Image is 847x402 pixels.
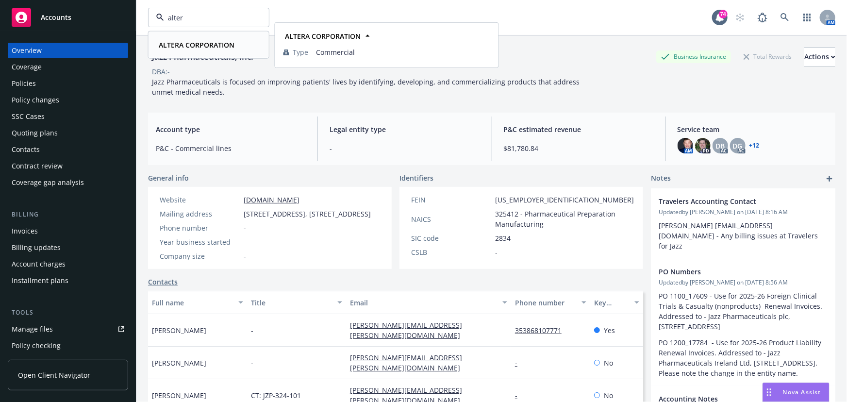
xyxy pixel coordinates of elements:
img: photo [695,138,711,153]
span: Updated by [PERSON_NAME] on [DATE] 8:56 AM [659,278,828,287]
span: Updated by [PERSON_NAME] on [DATE] 8:16 AM [659,208,828,217]
div: Travelers Accounting ContactUpdatedby [PERSON_NAME] on [DATE] 8:16 AM[PERSON_NAME] [EMAIL_ADDRESS... [651,188,835,259]
div: Business Insurance [656,50,731,63]
div: Billing [8,210,128,219]
span: DB [715,141,725,151]
a: 353868107771 [515,326,569,335]
button: Phone number [511,291,590,314]
span: Open Client Navigator [18,370,90,380]
span: Travelers Accounting Contact [659,196,802,206]
span: No [604,358,613,368]
span: [PERSON_NAME] [EMAIL_ADDRESS][DOMAIN_NAME] - Any billing issues at Travelers for Jazz [659,221,820,251]
span: Identifiers [399,173,433,183]
div: Contract review [12,158,63,174]
span: Accounts [41,14,71,21]
div: Phone number [160,223,240,233]
a: Overview [8,43,128,58]
button: Full name [148,291,247,314]
div: CSLB [411,247,491,257]
p: PO 1200_17784 - Use for 2025-26 Product Liability Renewal Invoices. Addressed to - Jazz Pharmaceu... [659,337,828,378]
span: - [244,251,246,261]
span: - [330,143,480,153]
a: Manage files [8,321,128,337]
div: Company size [160,251,240,261]
img: photo [678,138,693,153]
div: FEIN [411,195,491,205]
a: [PERSON_NAME][EMAIL_ADDRESS][PERSON_NAME][DOMAIN_NAME] [350,353,468,372]
div: Total Rewards [739,50,797,63]
div: Key contact [594,298,629,308]
a: - [515,391,525,400]
span: - [251,358,253,368]
div: Manage files [12,321,53,337]
span: - [244,237,246,247]
a: Installment plans [8,273,128,288]
span: P&C - Commercial lines [156,143,306,153]
span: General info [148,173,189,183]
div: 74 [719,10,728,18]
a: Search [775,8,795,27]
div: Phone number [515,298,576,308]
div: Website [160,195,240,205]
a: Account charges [8,256,128,272]
div: DBA: - [152,67,170,77]
span: Legal entity type [330,124,480,134]
input: Filter by keyword [164,13,249,23]
button: Nova Assist [763,383,830,402]
div: Title [251,298,332,308]
span: - [495,247,498,257]
div: Policies [12,76,36,91]
span: [US_EMPLOYER_IDENTIFICATION_NUMBER] [495,195,634,205]
a: Quoting plans [8,125,128,141]
a: Billing updates [8,240,128,255]
div: SIC code [411,233,491,243]
strong: ALTERA CORPORATION [285,32,361,41]
span: [PERSON_NAME] [152,358,206,368]
div: Policy changes [12,92,59,108]
div: Installment plans [12,273,68,288]
span: Account type [156,124,306,134]
span: CT: JZP-324-101 [251,390,301,401]
strong: ALTERA CORPORATION [159,40,234,50]
a: Contacts [148,277,178,287]
span: [PERSON_NAME] [152,325,206,335]
div: Full name [152,298,233,308]
a: Coverage [8,59,128,75]
a: add [824,173,835,184]
span: P&C estimated revenue [504,124,654,134]
div: SSC Cases [12,109,45,124]
a: Policy checking [8,338,128,353]
div: Year business started [160,237,240,247]
div: Quoting plans [12,125,58,141]
a: Start snowing [731,8,750,27]
div: PO NumbersUpdatedby [PERSON_NAME] on [DATE] 8:56 AMPO 1100_17609 - Use for 2025-26 Foreign Clinic... [651,259,835,386]
button: Title [247,291,346,314]
div: NAICS [411,214,491,224]
div: Billing updates [12,240,61,255]
div: Account charges [12,256,66,272]
div: Mailing address [160,209,240,219]
a: Accounts [8,4,128,31]
a: Contacts [8,142,128,157]
a: Contract review [8,158,128,174]
div: Coverage [12,59,42,75]
span: PO Numbers [659,267,802,277]
a: Report a Bug [753,8,772,27]
span: No [604,390,613,401]
span: Type [293,47,308,57]
span: DG [733,141,743,151]
div: Actions [804,48,835,66]
span: 2834 [495,233,511,243]
div: Overview [12,43,42,58]
div: Contacts [12,142,40,157]
a: - [515,358,525,368]
a: Invoices [8,223,128,239]
button: Actions [804,47,835,67]
p: PO 1100_17609 - Use for 2025-26 Foreign Clinical Trials & Casualty (nonproducts) Renewal Invoices... [659,291,828,332]
div: Invoices [12,223,38,239]
a: Coverage gap analysis [8,175,128,190]
span: Service team [678,124,828,134]
span: Jazz Pharmaceuticals is focused on improving patients' lives by identifying, developing, and comm... [152,77,581,97]
span: $81,780.84 [504,143,654,153]
div: Email [350,298,497,308]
